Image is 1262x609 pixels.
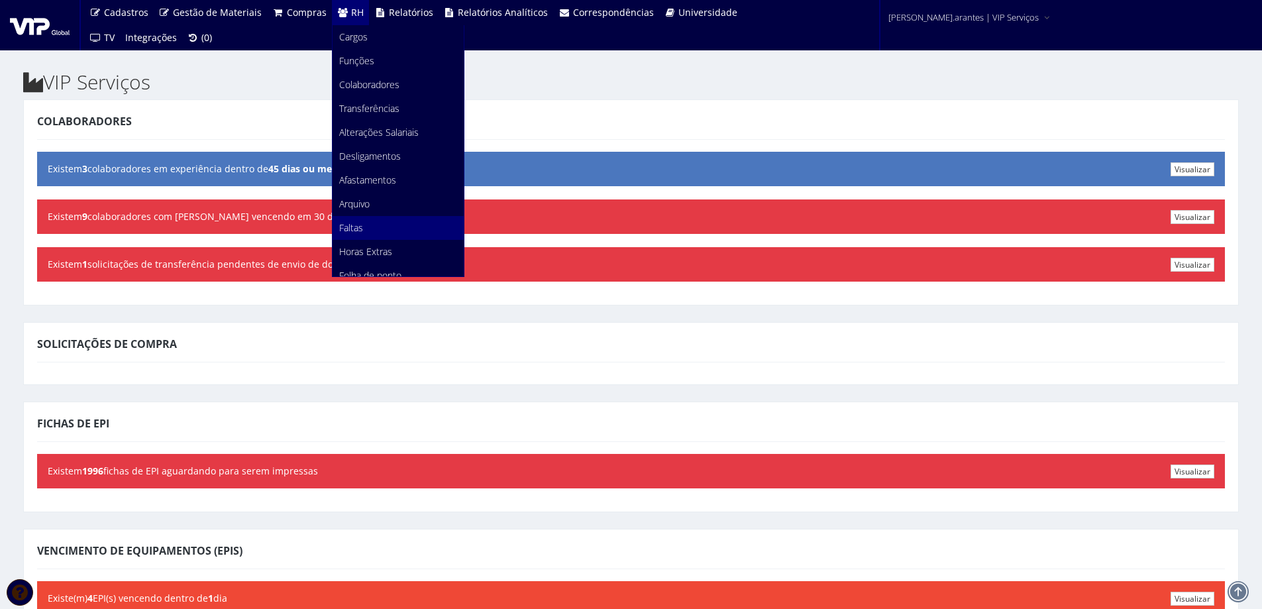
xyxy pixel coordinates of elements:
a: Funções [333,49,464,73]
span: Fichas de EPI [37,416,109,431]
span: Universidade [678,6,737,19]
span: Compras [287,6,327,19]
a: Visualizar [1171,592,1214,606]
a: Desligamentos [333,144,464,168]
a: Integrações [120,25,182,50]
div: Existem colaboradores em experiência dentro de [37,152,1225,186]
a: Visualizar [1171,465,1214,478]
span: Transferências [339,102,399,115]
a: Folha de ponto [333,264,464,288]
b: 1 [82,258,87,270]
span: Cargos [339,30,368,43]
b: 1996 [82,465,103,477]
a: Cargos [333,25,464,49]
span: Colaboradores [37,114,132,129]
a: Horas Extras [333,240,464,264]
span: Arquivo [339,197,370,210]
div: Existem fichas de EPI aguardando para serem impressas [37,454,1225,488]
span: Vencimento de Equipamentos (EPIs) [37,543,242,558]
span: Relatórios Analíticos [458,6,548,19]
a: Faltas [333,216,464,240]
img: logo [10,15,70,35]
span: Integrações [125,31,177,44]
a: Visualizar [1171,258,1214,272]
h2: VIP Serviços [23,71,1239,93]
a: (0) [182,25,218,50]
a: Arquivo [333,192,464,216]
a: Afastamentos [333,168,464,192]
a: Colaboradores [333,73,464,97]
div: Existem solicitações de transferência pendentes de envio de documentação [37,247,1225,282]
span: TV [104,31,115,44]
b: 3 [82,162,87,175]
span: Horas Extras [339,245,392,258]
b: 45 dias ou menos [268,162,348,175]
span: RH [351,6,364,19]
span: Solicitações de Compra [37,337,177,351]
a: Transferências [333,97,464,121]
span: Faltas [339,221,363,234]
b: 4 [87,592,93,604]
span: Alterações Salariais [339,126,419,138]
span: (0) [201,31,212,44]
span: Correspondências [573,6,654,19]
span: Colaboradores [339,78,399,91]
span: Funções [339,54,374,67]
div: Existem colaboradores com [PERSON_NAME] vencendo em 30 dias ou menos [37,199,1225,234]
span: Cadastros [104,6,148,19]
a: TV [84,25,120,50]
a: Visualizar [1171,162,1214,176]
span: Folha de ponto [339,269,401,282]
a: Visualizar [1171,210,1214,224]
b: 9 [82,210,87,223]
a: Alterações Salariais [333,121,464,144]
span: Gestão de Materiais [173,6,262,19]
span: Afastamentos [339,174,396,186]
span: Desligamentos [339,150,401,162]
span: [PERSON_NAME].arantes | VIP Serviços [888,11,1039,24]
span: Relatórios [389,6,433,19]
b: 1 [208,592,213,604]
